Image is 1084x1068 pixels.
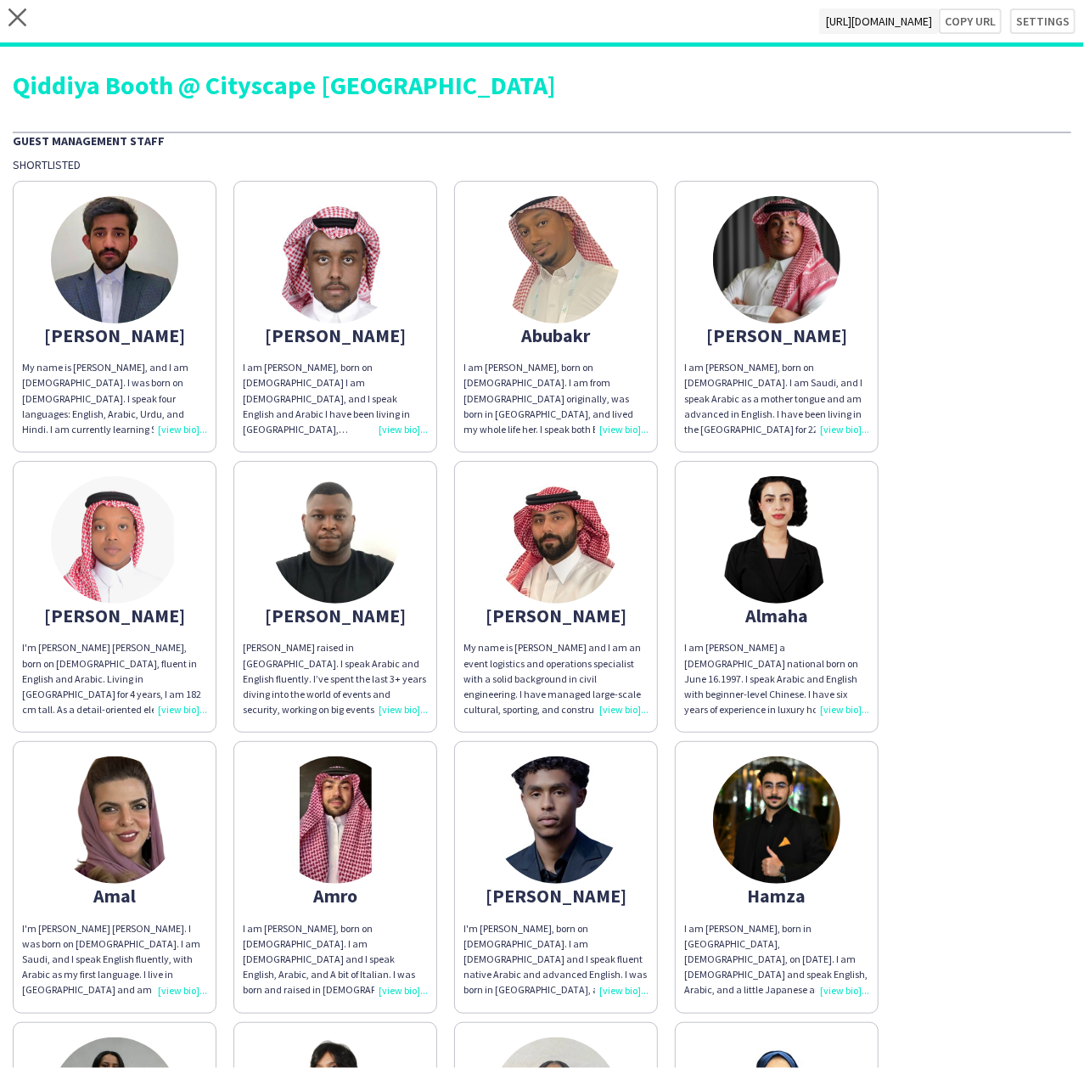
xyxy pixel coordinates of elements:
div: I am [PERSON_NAME], born in [GEOGRAPHIC_DATA], [DEMOGRAPHIC_DATA], on [DATE]. I am [DEMOGRAPHIC_D... [684,921,869,998]
div: I am [PERSON_NAME] a [DEMOGRAPHIC_DATA] national born on June 16.1997. I speak Arabic and English... [684,640,869,717]
div: I am [PERSON_NAME], born on [DEMOGRAPHIC_DATA] I am [DEMOGRAPHIC_DATA], and I speak English and A... [243,360,428,437]
div: I'm [PERSON_NAME] [PERSON_NAME]. I was born on [DEMOGRAPHIC_DATA]. I am Saudi, and I speak Englis... [22,921,207,998]
img: thumb-443a8205-2095-4d02-8da6-f73cbbde58a9.png [51,756,178,884]
div: Abubakr [463,328,649,343]
img: thumb-68c2dd12cbea5.jpeg [272,196,399,323]
img: thumb-5dea5593-4836-443e-8372-c69c8701c467.png [713,476,840,604]
div: I'm [PERSON_NAME] [PERSON_NAME], born on [DEMOGRAPHIC_DATA], fluent in English and Arabic. Living... [22,640,207,717]
img: thumb-bedb60c8-aa37-4680-a184-eaa0b378644e.png [492,196,620,323]
div: Amal [22,888,207,903]
div: [PERSON_NAME] [22,328,207,343]
div: I'm [PERSON_NAME], born on [DEMOGRAPHIC_DATA]. I am [DEMOGRAPHIC_DATA] and I speak fluent native ... [463,921,649,998]
div: Shortlisted [13,157,1071,172]
div: [PERSON_NAME] [463,608,649,623]
div: I am [PERSON_NAME], born on [DEMOGRAPHIC_DATA]. I am [DEMOGRAPHIC_DATA] and I speak English, Arab... [243,921,428,998]
img: thumb-672d101f17e43.jpg [51,196,178,323]
div: Hamza [684,888,869,903]
div: My name is [PERSON_NAME], and I am [DEMOGRAPHIC_DATA]. I was born on [DEMOGRAPHIC_DATA]. I speak ... [22,360,207,437]
div: I am [PERSON_NAME], born on [DEMOGRAPHIC_DATA]. I am Saudi, and I speak Arabic as a mother tongue... [684,360,869,437]
div: [PERSON_NAME] [243,608,428,623]
div: I am [PERSON_NAME], born on [DEMOGRAPHIC_DATA]. I am from [DEMOGRAPHIC_DATA] originally, was born... [463,360,649,437]
div: Almaha [684,608,869,623]
img: thumb-672946c82245e.jpeg [492,476,620,604]
button: Copy url [939,8,1002,34]
div: [PERSON_NAME] raised in [GEOGRAPHIC_DATA]. I speak Arabic and English fluently. I’ve spent the la... [243,640,428,717]
img: thumb-0417b52c-77af-4b18-9cf9-5646f7794a18.jpg [51,476,178,604]
img: thumb-68763d5e042e2.jpeg [272,756,399,884]
img: thumb-66ea8428de065.jpeg [492,756,620,884]
button: Settings [1010,8,1076,34]
img: thumb-683d556527835.jpg [713,196,840,323]
div: My name is [PERSON_NAME] and I am an event logistics and operations specialist with a solid backg... [463,640,649,717]
div: Amro [243,888,428,903]
img: thumb-d5697310-354e-4160-8482-2de81a197cb4.jpg [713,756,840,884]
span: [URL][DOMAIN_NAME] [819,8,939,34]
div: [PERSON_NAME] [22,608,207,623]
div: Qiddiya Booth @ Cityscape [GEOGRAPHIC_DATA] [13,72,1071,98]
div: [PERSON_NAME] [463,888,649,903]
div: [PERSON_NAME] [684,328,869,343]
div: [PERSON_NAME] [243,328,428,343]
img: thumb-9d49ac32-8468-4eb2-b218-1366b8821a73.jpg [272,476,399,604]
div: Guest Management Staff [13,132,1071,149]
